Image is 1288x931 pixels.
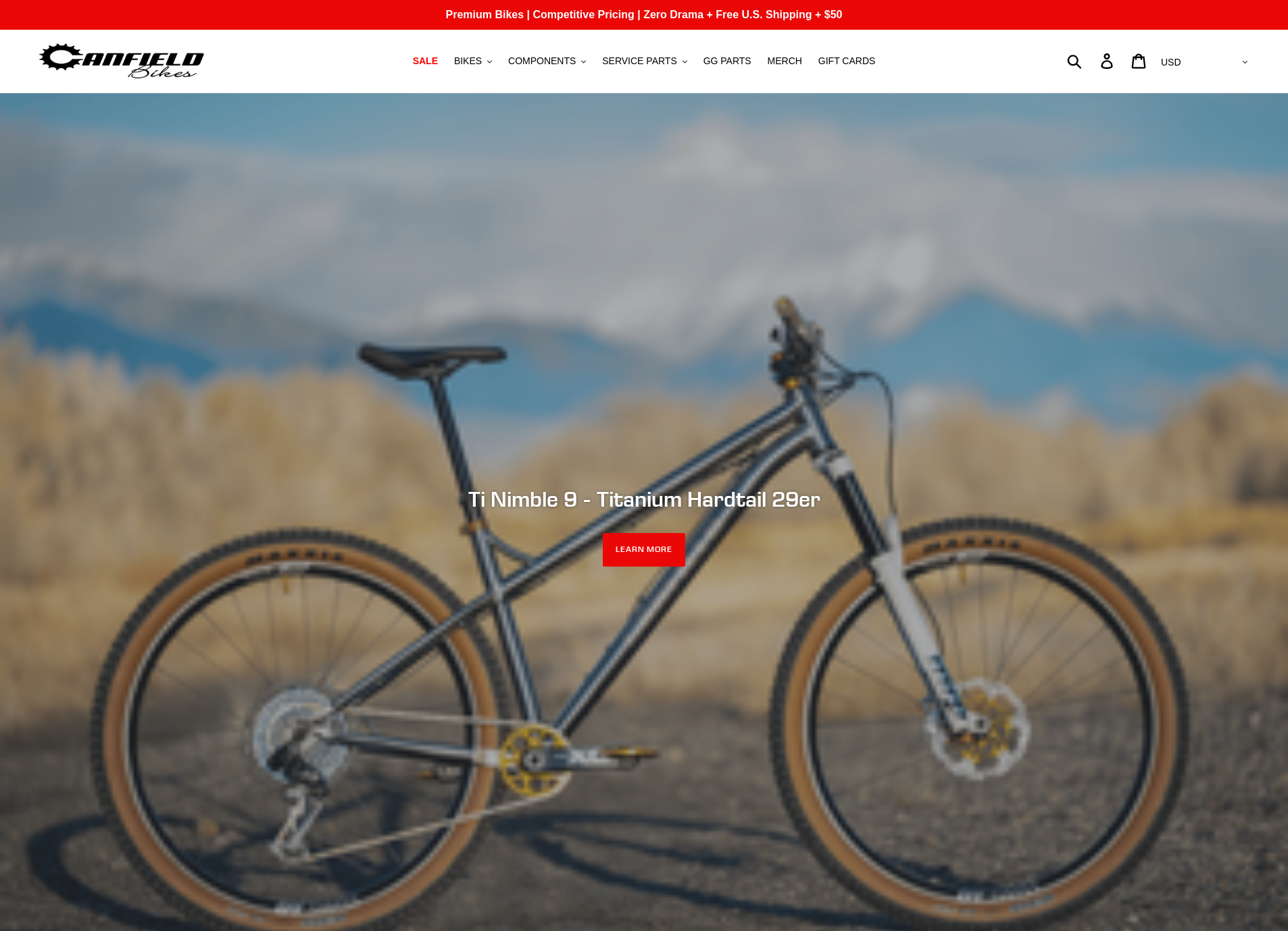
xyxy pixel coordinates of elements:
a: MERCH [761,52,809,70]
span: SERVICE PARTS [602,55,676,67]
button: SERVICE PARTS [595,52,693,70]
img: Canfield Bikes [37,40,206,82]
button: COMPONENTS [501,52,593,70]
a: SALE [406,52,445,70]
h2: Ti Nimble 9 - Titanium Hardtail 29er [276,486,1012,512]
a: GIFT CARDS [812,52,883,70]
input: Search [1074,46,1109,76]
button: BIKES [447,52,499,70]
span: MERCH [768,55,802,67]
a: LEARN MORE [603,533,686,567]
a: GG PARTS [697,52,758,70]
span: SALE [413,55,438,67]
span: BIKES [454,55,482,67]
span: GG PARTS [703,55,751,67]
span: COMPONENTS [508,55,576,67]
span: GIFT CARDS [818,55,876,67]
